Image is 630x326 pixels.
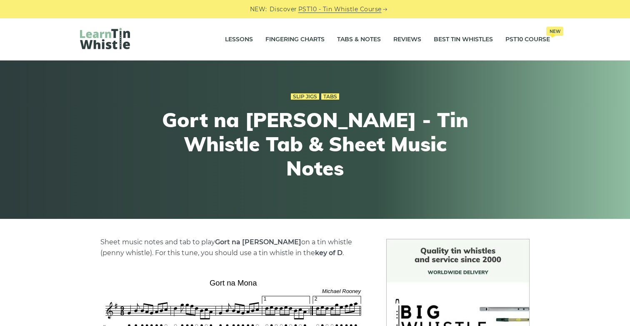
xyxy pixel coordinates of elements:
a: Best Tin Whistles [434,29,493,50]
strong: key of D [315,249,342,257]
p: Sheet music notes and tab to play on a tin whistle (penny whistle). For this tune, you should use... [100,237,366,258]
img: LearnTinWhistle.com [80,28,130,49]
a: Fingering Charts [265,29,325,50]
a: Reviews [393,29,421,50]
strong: Gort na [PERSON_NAME] [215,238,301,246]
h1: Gort na [PERSON_NAME] - Tin Whistle Tab & Sheet Music Notes [162,108,468,180]
a: PST10 CourseNew [505,29,550,50]
a: Lessons [225,29,253,50]
a: Tabs [321,93,339,100]
a: Tabs & Notes [337,29,381,50]
span: New [546,27,563,36]
a: Slip Jigs [291,93,319,100]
